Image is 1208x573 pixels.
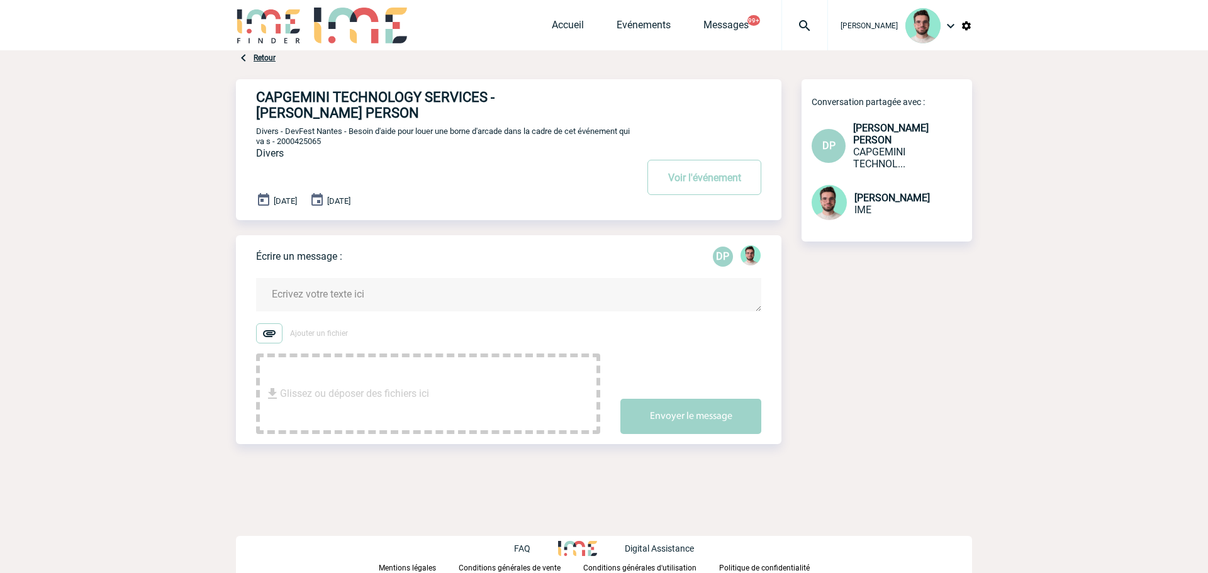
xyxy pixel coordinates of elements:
[558,541,597,556] img: http://www.idealmeetingsevents.fr/
[719,561,830,573] a: Politique de confidentialité
[812,97,972,107] p: Conversation partagée avec :
[812,185,847,220] img: 121547-2.png
[514,543,530,554] p: FAQ
[256,89,599,121] h4: CAPGEMINI TECHNOLOGY SERVICES - [PERSON_NAME] PERSON
[254,53,276,62] a: Retour
[290,329,348,338] span: Ajouter un fichier
[747,15,760,26] button: 99+
[841,21,898,30] span: [PERSON_NAME]
[459,564,561,572] p: Conditions générales de vente
[256,250,342,262] p: Écrire un message :
[552,19,584,36] a: Accueil
[822,140,836,152] span: DP
[514,542,558,554] a: FAQ
[620,399,761,434] button: Envoyer le message
[854,204,871,216] span: IME
[647,160,761,195] button: Voir l'événement
[379,561,459,573] a: Mentions légales
[703,19,749,36] a: Messages
[274,196,297,206] span: [DATE]
[741,245,761,268] div: Benjamin ROLAND
[256,126,630,146] span: Divers - DevFest Nantes - Besoin d'aide pour louer une borne d'arcade dans la cadre de cet événem...
[256,147,284,159] span: Divers
[713,247,733,267] p: DP
[280,362,429,425] span: Glissez ou déposer des fichiers ici
[327,196,350,206] span: [DATE]
[713,247,733,267] div: Delphine PERSON
[583,564,696,572] p: Conditions générales d'utilisation
[583,561,719,573] a: Conditions générales d'utilisation
[459,561,583,573] a: Conditions générales de vente
[379,564,436,572] p: Mentions légales
[905,8,941,43] img: 121547-2.png
[853,122,929,146] span: [PERSON_NAME] PERSON
[265,386,280,401] img: file_download.svg
[625,543,694,554] p: Digital Assistance
[617,19,671,36] a: Evénements
[854,192,930,204] span: [PERSON_NAME]
[853,146,905,170] span: CAPGEMINI TECHNOLOGY SERVICES
[719,564,810,572] p: Politique de confidentialité
[741,245,761,265] img: 121547-2.png
[236,8,301,43] img: IME-Finder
